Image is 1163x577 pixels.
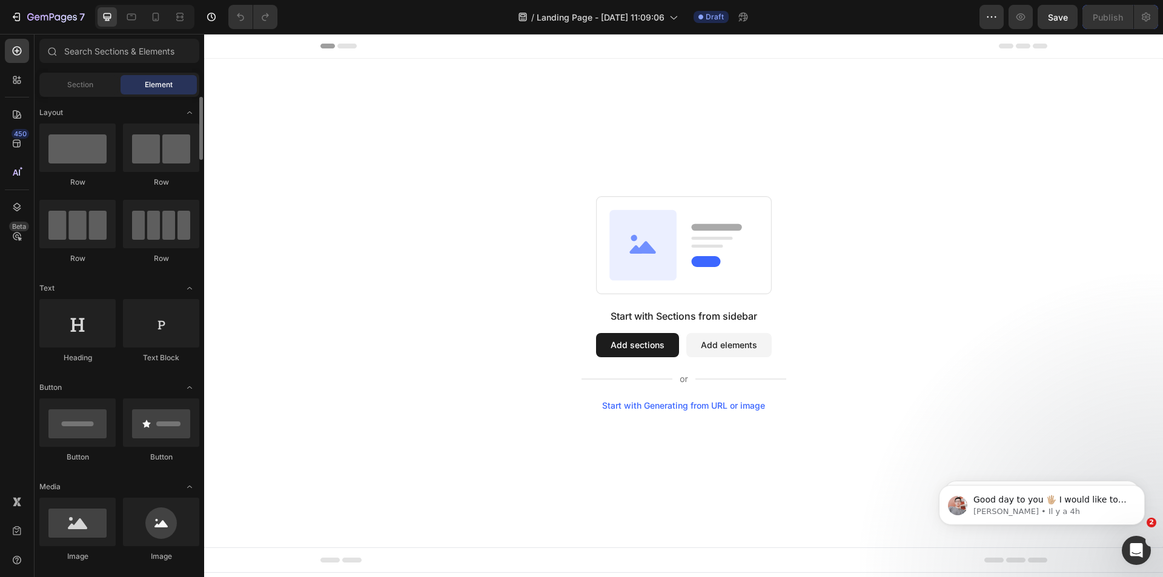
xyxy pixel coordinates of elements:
span: 2 [1147,518,1156,527]
button: Save [1038,5,1078,29]
span: Layout [39,107,63,118]
span: Save [1048,12,1068,22]
span: Draft [706,12,724,22]
iframe: Intercom live chat [1122,536,1151,565]
p: 7 [79,10,85,24]
div: Button [123,452,199,463]
div: Row [39,177,116,188]
span: Toggle open [180,477,199,496]
span: Section [67,79,93,90]
div: 450 [12,129,29,139]
div: Start with Sections from sidebar [406,275,553,289]
div: Text Block [123,352,199,363]
span: Element [145,79,173,90]
div: Button [39,452,116,463]
span: Button [39,382,62,393]
iframe: Intercom notifications message [921,460,1163,544]
button: Publish [1082,5,1133,29]
span: Landing Page - [DATE] 11:09:06 [537,11,664,24]
div: Row [123,177,199,188]
span: Toggle open [180,279,199,298]
div: Image [39,551,116,562]
div: Row [123,253,199,264]
span: Toggle open [180,378,199,397]
div: Row [39,253,116,264]
div: Start with Generating from URL or image [398,367,561,377]
span: Media [39,481,61,492]
iframe: Design area [204,34,1163,577]
span: Toggle open [180,103,199,122]
button: Add elements [482,299,568,323]
p: Message from Harry, sent Il y a 4h [53,47,209,58]
div: Beta [9,222,29,231]
span: Text [39,283,55,294]
div: Undo/Redo [228,5,277,29]
span: Good day to you 🖐🏼 I would like to follow up with you regarding our last conversation. Have you b... [53,35,209,177]
div: Publish [1093,11,1123,24]
button: 7 [5,5,90,29]
span: / [531,11,534,24]
div: Heading [39,352,116,363]
div: Image [123,551,199,562]
button: Add sections [392,299,475,323]
input: Search Sections & Elements [39,39,199,63]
